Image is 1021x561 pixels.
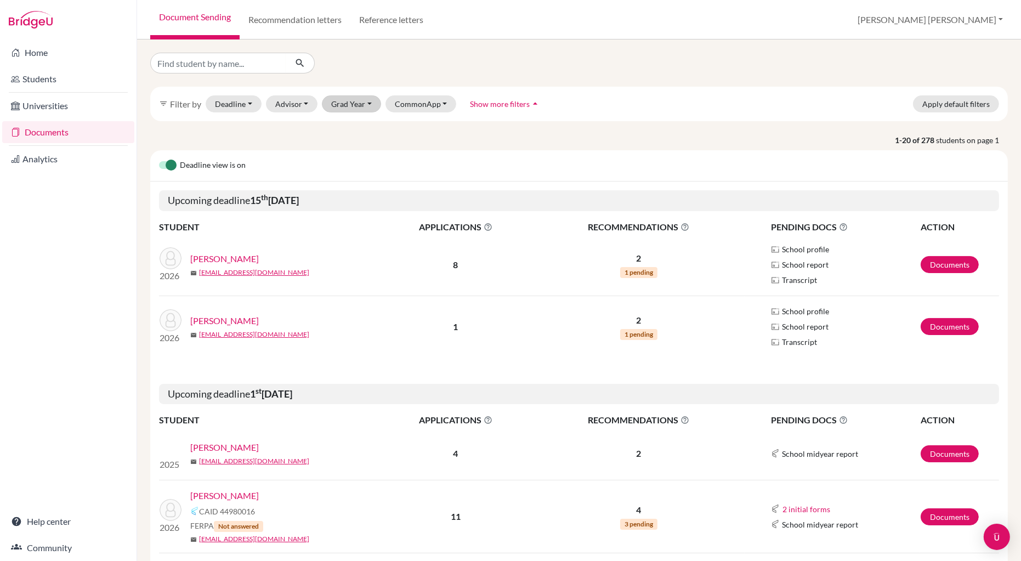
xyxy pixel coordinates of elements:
[530,98,541,109] i: arrow_drop_up
[159,190,999,211] h5: Upcoming deadline
[853,9,1008,30] button: [PERSON_NAME] [PERSON_NAME]
[199,456,309,466] a: [EMAIL_ADDRESS][DOMAIN_NAME]
[261,193,268,202] sup: th
[160,247,181,269] img: Cumings, Lauren
[2,537,134,559] a: Community
[2,148,134,170] a: Analytics
[771,338,780,347] img: Parchments logo
[190,314,259,327] a: [PERSON_NAME]
[771,245,780,254] img: Parchments logo
[190,458,197,465] span: mail
[782,336,817,348] span: Transcript
[266,95,318,112] button: Advisor
[160,436,181,458] img: Grob-Fitzgibbon, Isabel
[921,318,979,335] a: Documents
[782,519,858,530] span: School midyear report
[160,309,181,331] img: Richards, Christopher Krishna
[199,268,309,277] a: [EMAIL_ADDRESS][DOMAIN_NAME]
[461,95,550,112] button: Show more filtersarrow_drop_up
[190,332,197,338] span: mail
[159,220,378,234] th: STUDENT
[160,521,181,534] p: 2026
[782,243,829,255] span: School profile
[984,524,1010,550] div: Open Intercom Messenger
[920,220,999,234] th: ACTION
[620,519,657,530] span: 3 pending
[771,307,780,316] img: Parchments logo
[190,441,259,454] a: [PERSON_NAME]
[190,520,263,532] span: FERPA
[250,388,292,400] b: 1 [DATE]
[782,259,829,270] span: School report
[771,260,780,269] img: Parchments logo
[921,445,979,462] a: Documents
[160,269,181,282] p: 2026
[620,329,657,340] span: 1 pending
[199,534,309,544] a: [EMAIL_ADDRESS][DOMAIN_NAME]
[160,458,181,471] p: 2025
[620,267,657,278] span: 1 pending
[533,314,744,327] p: 2
[533,252,744,265] p: 2
[895,134,936,146] strong: 1-20 of 278
[379,220,532,234] span: APPLICATIONS
[199,506,255,517] span: CAID 44980016
[533,413,744,427] span: RECOMMENDATIONS
[2,121,134,143] a: Documents
[533,503,744,517] p: 4
[256,387,262,395] sup: st
[2,42,134,64] a: Home
[160,499,181,521] img: Koradia, Aditya
[379,413,532,427] span: APPLICATIONS
[159,413,378,427] th: STUDENT
[9,11,53,29] img: Bridge-U
[453,259,458,270] b: 8
[782,274,817,286] span: Transcript
[771,505,780,513] img: Common App logo
[190,252,259,265] a: [PERSON_NAME]
[782,448,858,460] span: School midyear report
[771,413,920,427] span: PENDING DOCS
[470,99,530,109] span: Show more filters
[921,508,979,525] a: Documents
[782,503,831,515] button: 2 initial forms
[180,159,246,172] span: Deadline view is on
[190,270,197,276] span: mail
[170,99,201,109] span: Filter by
[920,413,999,427] th: ACTION
[533,447,744,460] p: 2
[913,95,999,112] button: Apply default filters
[322,95,381,112] button: Grad Year
[771,276,780,285] img: Parchments logo
[199,330,309,339] a: [EMAIL_ADDRESS][DOMAIN_NAME]
[533,220,744,234] span: RECOMMENDATIONS
[159,99,168,108] i: filter_list
[190,489,259,502] a: [PERSON_NAME]
[921,256,979,273] a: Documents
[160,331,181,344] p: 2026
[771,220,920,234] span: PENDING DOCS
[150,53,286,73] input: Find student by name...
[190,507,199,515] img: Common App logo
[771,322,780,331] img: Parchments logo
[2,95,134,117] a: Universities
[159,384,999,405] h5: Upcoming deadline
[451,511,461,522] b: 11
[936,134,1008,146] span: students on page 1
[453,321,458,332] b: 1
[206,95,262,112] button: Deadline
[782,305,829,317] span: School profile
[771,449,780,458] img: Common App logo
[782,321,829,332] span: School report
[250,194,299,206] b: 15 [DATE]
[385,95,457,112] button: CommonApp
[2,511,134,532] a: Help center
[771,520,780,529] img: Common App logo
[214,521,263,532] span: Not answered
[190,536,197,543] span: mail
[2,68,134,90] a: Students
[453,448,458,458] b: 4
